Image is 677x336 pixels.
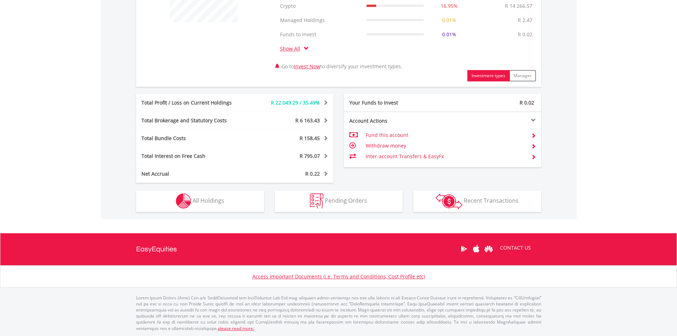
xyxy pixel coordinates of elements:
[295,117,320,124] span: R 6 163.43
[193,197,224,204] span: All Holdings
[136,117,251,124] div: Total Brokerage and Statutory Costs
[136,99,251,106] div: Total Profit / Loss on Current Holdings
[470,238,483,260] a: Apple
[483,238,495,260] a: Huawei
[136,295,541,331] p: Lorem Ipsum Dolors (Ame) Con a/e SeddOeiusmod tem InciDiduntut Lab Etd mag aliquaen admin veniamq...
[344,117,443,124] div: Account Actions
[136,233,177,265] a: EasyEquities
[325,197,367,204] span: Pending Orders
[495,238,536,258] a: CONTACT US
[428,27,471,42] td: 0.01%
[509,70,536,81] button: Manager
[436,193,462,209] img: transactions-zar-wht.png
[300,153,320,159] span: R 795.07
[366,140,525,151] td: Withdraw money
[464,197,519,204] span: Recent Transactions
[300,135,320,142] span: R 158.45
[514,13,536,27] td: R 2.47
[218,325,254,331] a: please read more:
[520,99,534,106] span: R 0.02
[294,63,320,70] a: Invest Now
[275,191,403,212] button: Pending Orders
[252,273,425,280] a: Access Important Documents (i.e. Terms and Conditions, Cost Profile etc)
[176,193,191,209] img: holdings-wht.png
[366,130,525,140] td: Fund this account
[428,13,471,27] td: 0.01%
[344,99,443,106] div: Your Funds to Invest
[136,135,251,142] div: Total Bundle Costs
[458,238,470,260] a: Google Play
[136,153,251,160] div: Total Interest on Free Cash
[271,99,320,106] span: R 22 049.29 / 35.49%
[276,27,363,42] td: Funds to Invest
[136,170,251,177] div: Net Accrual
[136,191,264,212] button: All Holdings
[413,191,541,212] button: Recent Transactions
[467,70,510,81] button: Investment types
[366,151,525,162] td: Inter-account Transfers & EasyFx
[280,45,304,52] a: Show All
[305,170,320,177] span: R 0.22
[310,193,323,209] img: pending_instructions-wht.png
[276,13,363,27] td: Managed Holdings
[514,27,536,42] td: R 0.02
